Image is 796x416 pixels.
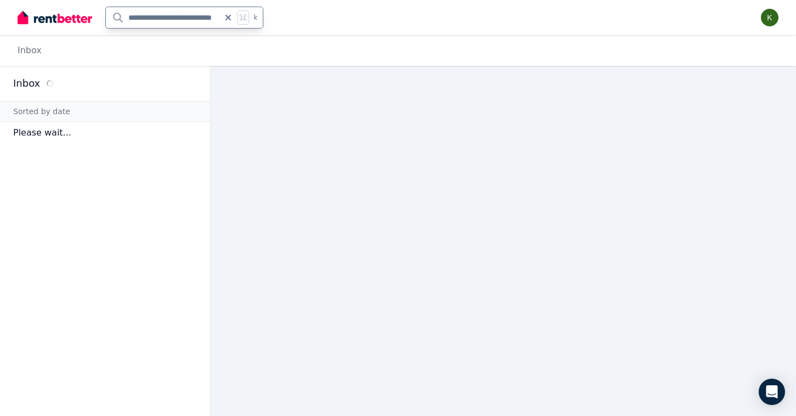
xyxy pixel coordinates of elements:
img: RentBetter [18,9,92,26]
a: Inbox [18,45,42,55]
h2: Inbox [13,76,40,91]
div: Open Intercom Messenger [759,379,785,405]
span: k [253,13,257,22]
img: kieron.lester@gmail.com [761,9,778,26]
